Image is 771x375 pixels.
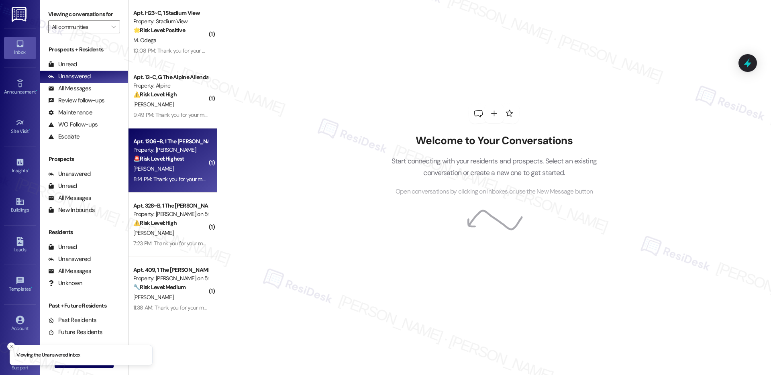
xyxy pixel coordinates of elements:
div: Property: Stadium View [133,17,208,26]
div: Property: [PERSON_NAME] on 5th [133,274,208,283]
a: Support [4,353,36,374]
div: New Inbounds [48,206,95,214]
button: Close toast [7,342,15,351]
div: Prospects + Residents [40,45,128,54]
a: Inbox [4,37,36,59]
div: 11:38 AM: Thank you for your message. Our offices are currently closed, but we will contact you w... [133,304,604,311]
div: WO Follow-ups [48,120,98,129]
a: Insights • [4,155,36,177]
strong: ⚠️ Risk Level: High [133,219,177,226]
div: Apt. H23~C, 1 Stadium View [133,9,208,17]
strong: 🌟 Risk Level: Positive [133,26,185,34]
div: 9:49 PM: Thank you for your message. Our offices are currently closed, but we will contact you wh... [133,111,604,118]
div: 10:08 PM: Thank you for your message. Our offices are currently closed, but we will contact you w... [133,47,607,54]
strong: ⚠️ Risk Level: High [133,91,177,98]
div: 8:14 PM: Thank you for your message. Our offices are currently closed, but we will contact you wh... [133,175,602,183]
i:  [111,24,116,30]
div: Future Residents [48,328,102,336]
div: Unread [48,60,77,69]
span: • [36,88,37,94]
span: [PERSON_NAME] [133,101,173,108]
div: Unread [48,243,77,251]
span: • [31,285,32,291]
img: ResiDesk Logo [12,7,28,22]
span: [PERSON_NAME] [133,229,173,236]
div: All Messages [48,194,91,202]
label: Viewing conversations for [48,8,120,20]
a: Buildings [4,195,36,216]
div: Maintenance [48,108,92,117]
div: Unanswered [48,170,91,178]
div: Apt. 409, 1 The [PERSON_NAME] on 5th [133,266,208,274]
span: • [28,167,29,172]
div: Property: [PERSON_NAME] [133,146,208,154]
div: All Messages [48,267,91,275]
div: Review follow-ups [48,96,104,105]
span: Open conversations by clicking on inboxes or use the New Message button [396,187,593,197]
a: Site Visit • [4,116,36,138]
div: Apt. 12~C, G The Alpine Allendale [133,73,208,82]
div: Apt. 328~B, 1 The [PERSON_NAME] on 5th [133,202,208,210]
div: Unanswered [48,72,91,81]
div: All Messages [48,84,91,93]
div: Residents [40,228,128,236]
div: Past + Future Residents [40,302,128,310]
strong: 🚨 Risk Level: Highest [133,155,184,162]
h2: Welcome to Your Conversations [379,135,609,147]
span: M. Odega [133,37,156,44]
strong: 🔧 Risk Level: Medium [133,283,186,291]
div: Escalate [48,132,80,141]
a: Account [4,313,36,335]
div: Past Residents [48,316,97,324]
div: Property: [PERSON_NAME] on 5th [133,210,208,218]
div: Apt. 1206~B, 1 The [PERSON_NAME] Rochester [133,137,208,146]
span: [PERSON_NAME] [133,293,173,301]
div: 7:23 PM: Thank you for your message. Our offices are currently closed, but we will contact you wh... [133,240,603,247]
a: Leads [4,234,36,256]
div: Unanswered [48,255,91,263]
input: All communities [52,20,107,33]
div: Property: Alpine [133,82,208,90]
div: Prospects [40,155,128,163]
a: Templates • [4,274,36,296]
p: Viewing the Unanswered inbox [16,352,80,359]
div: Unread [48,182,77,190]
p: Start connecting with your residents and prospects. Select an existing conversation or create a n... [379,155,609,178]
span: [PERSON_NAME] [133,165,173,172]
div: Unknown [48,279,82,287]
span: • [29,127,30,133]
